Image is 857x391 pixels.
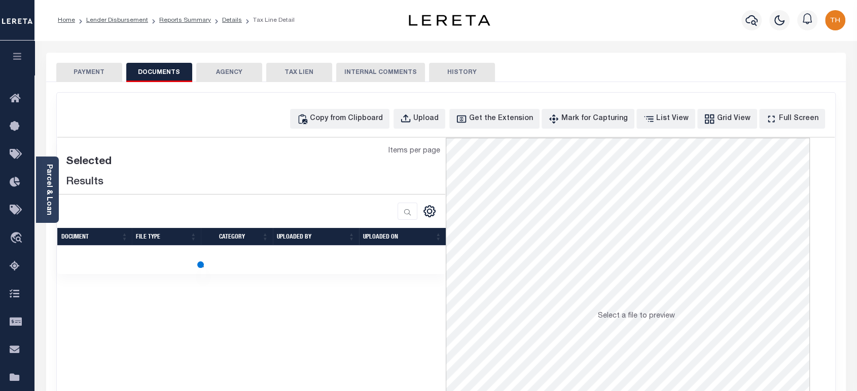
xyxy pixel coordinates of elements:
button: Full Screen [759,109,825,129]
button: List View [636,109,695,129]
button: Mark for Capturing [542,109,634,129]
label: Results [66,174,103,190]
th: Document [57,228,132,246]
a: Details [222,17,242,23]
button: AGENCY [196,63,262,82]
div: Upload [413,113,439,125]
a: Reports Summary [159,17,211,23]
th: UPLOADED BY [273,228,359,246]
button: DOCUMENTS [126,63,192,82]
button: PAYMENT [56,63,122,82]
div: List View [656,113,689,125]
div: Get the Extension [469,113,533,125]
div: Grid View [717,113,751,125]
th: CATEGORY [201,228,273,246]
th: UPLOADED ON [359,228,446,246]
th: FILE TYPE [132,228,201,246]
span: Select a file to preview [598,312,675,320]
div: Copy from Clipboard [310,113,383,125]
div: Full Screen [779,113,818,125]
button: Copy from Clipboard [290,109,389,129]
button: INTERNAL COMMENTS [336,63,425,82]
button: Grid View [697,109,757,129]
button: Get the Extension [449,109,540,129]
div: Selected [66,154,112,170]
a: Parcel & Loan [45,164,52,215]
img: logo-dark.svg [409,15,490,26]
span: Items per page [388,146,440,157]
a: Home [58,17,75,23]
li: Tax Line Detail [242,16,295,25]
i: travel_explore [10,232,26,245]
div: Mark for Capturing [561,113,628,125]
button: Upload [394,109,445,129]
img: svg+xml;base64,PHN2ZyB4bWxucz0iaHR0cDovL3d3dy53My5vcmcvMjAwMC9zdmciIHBvaW50ZXItZXZlbnRzPSJub25lIi... [825,10,845,30]
a: Lender Disbursement [86,17,148,23]
button: TAX LIEN [266,63,332,82]
button: HISTORY [429,63,495,82]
